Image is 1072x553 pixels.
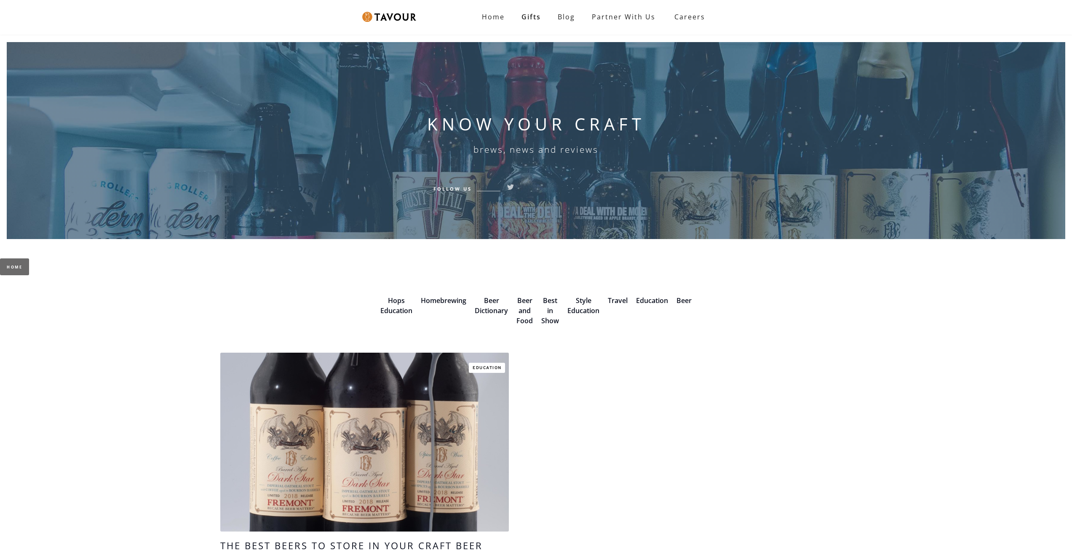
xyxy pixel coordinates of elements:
[567,296,599,315] a: Style Education
[541,296,559,325] a: Best in Show
[664,5,711,29] a: Careers
[549,8,583,25] a: Blog
[473,144,599,154] h6: brews, news and reviews
[475,296,508,315] a: Beer Dictionary
[473,8,513,25] a: Home
[482,12,505,21] strong: Home
[513,8,549,25] a: Gifts
[469,363,505,373] a: Education
[608,296,628,305] a: Travel
[516,296,533,325] a: Beer and Food
[636,296,668,305] a: Education
[676,296,692,305] a: Beer
[421,296,466,305] a: Homebrewing
[674,8,705,25] strong: Careers
[583,8,664,25] a: Partner with Us
[433,185,472,192] h6: Follow Us
[427,114,645,134] h1: KNOW YOUR CRAFT
[380,296,412,315] a: Hops Education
